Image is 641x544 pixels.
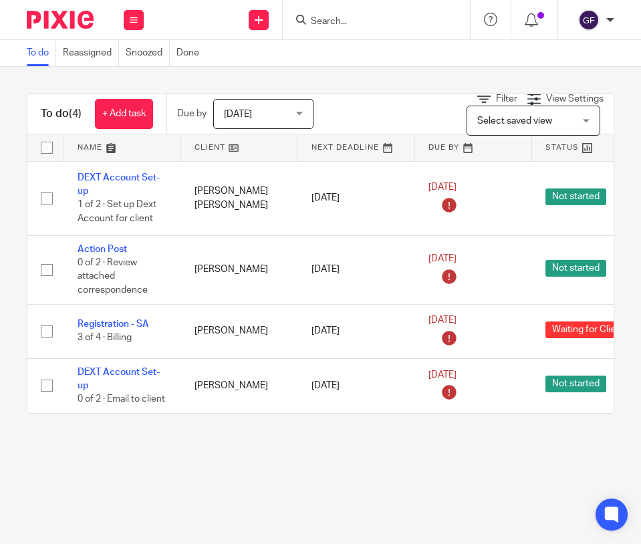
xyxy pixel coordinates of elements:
[27,40,56,66] a: To do
[477,116,552,126] span: Select saved view
[309,16,430,28] input: Search
[176,40,206,66] a: Done
[298,304,415,358] td: [DATE]
[181,235,298,304] td: [PERSON_NAME]
[78,173,160,196] a: DEXT Account Set-up
[78,258,148,295] span: 0 of 2 · Review attached correspondence
[428,370,457,380] span: [DATE]
[69,108,82,119] span: (4)
[78,333,132,343] span: 3 of 4 · Billing
[428,254,457,263] span: [DATE]
[496,94,517,104] span: Filter
[27,11,94,29] img: Pixie
[298,358,415,413] td: [DATE]
[78,394,165,404] span: 0 of 2 · Email to client
[298,235,415,304] td: [DATE]
[126,40,170,66] a: Snoozed
[298,161,415,235] td: [DATE]
[545,260,606,277] span: Not started
[78,319,149,329] a: Registration - SA
[546,94,604,104] span: View Settings
[545,188,606,205] span: Not started
[545,376,606,392] span: Not started
[224,110,252,119] span: [DATE]
[181,161,298,235] td: [PERSON_NAME] [PERSON_NAME]
[78,245,127,254] a: Action Post
[181,304,298,358] td: [PERSON_NAME]
[78,200,156,224] span: 1 of 2 · Set up Dext Account for client
[78,368,160,390] a: DEXT Account Set-up
[428,182,457,192] span: [DATE]
[428,315,457,325] span: [DATE]
[41,107,82,121] h1: To do
[181,358,298,413] td: [PERSON_NAME]
[177,107,207,120] p: Due by
[545,321,631,338] span: Waiting for Client
[578,9,600,31] img: svg%3E
[63,40,119,66] a: Reassigned
[95,99,153,129] a: + Add task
